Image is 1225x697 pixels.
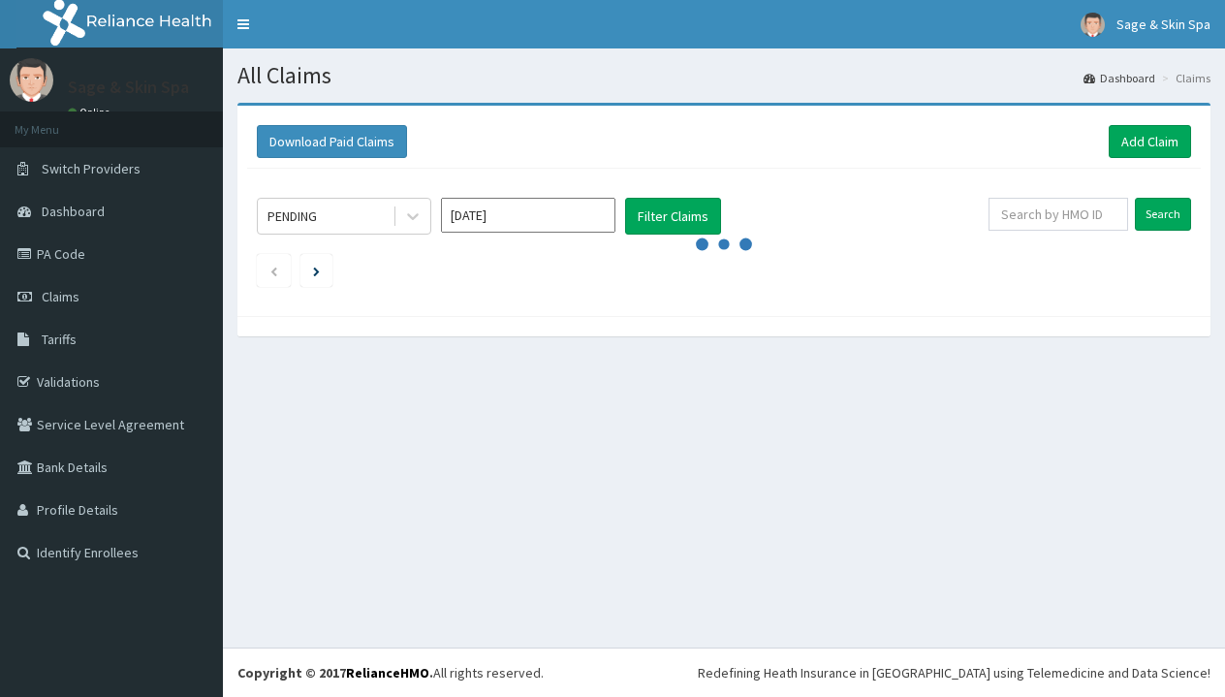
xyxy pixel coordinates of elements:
[257,125,407,158] button: Download Paid Claims
[42,331,77,348] span: Tariffs
[42,160,141,177] span: Switch Providers
[42,288,79,305] span: Claims
[698,663,1210,682] div: Redefining Heath Insurance in [GEOGRAPHIC_DATA] using Telemedicine and Data Science!
[625,198,721,235] button: Filter Claims
[269,262,278,279] a: Previous page
[1109,125,1191,158] a: Add Claim
[695,215,753,273] svg: audio-loading
[1081,13,1105,37] img: User Image
[313,262,320,279] a: Next page
[1084,70,1155,86] a: Dashboard
[237,63,1210,88] h1: All Claims
[1157,70,1210,86] li: Claims
[1116,16,1210,33] span: Sage & Skin Spa
[68,106,114,119] a: Online
[223,648,1225,697] footer: All rights reserved.
[346,664,429,681] a: RelianceHMO
[68,79,189,96] p: Sage & Skin Spa
[10,58,53,102] img: User Image
[42,203,105,220] span: Dashboard
[1135,198,1191,231] input: Search
[989,198,1128,231] input: Search by HMO ID
[237,664,433,681] strong: Copyright © 2017 .
[267,206,317,226] div: PENDING
[441,198,615,233] input: Select Month and Year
